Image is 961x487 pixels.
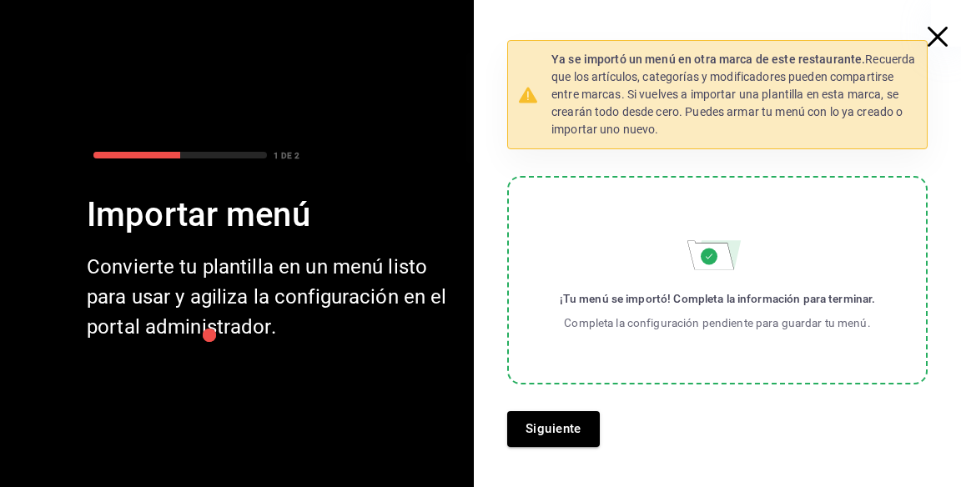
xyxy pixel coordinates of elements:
strong: Ya se importó un menú en otra marca de este restaurante. [551,53,865,66]
button: Siguiente [507,411,600,446]
div: Importar menú [87,192,460,238]
p: Recuerda que los artículos, categorías y modificadores pueden compartirse entre marcas. Si vuelve... [551,51,917,138]
div: Completa la configuración pendiente para guardar tu menú. [560,314,876,331]
label: Importar menú [507,176,928,384]
div: ¡Tu menú se importó! Completa la información para terminar. [560,290,876,307]
div: 1 DE 2 [274,149,299,162]
div: Convierte tu plantilla en un menú listo para usar y agiliza la configuración en el portal adminis... [87,252,460,342]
